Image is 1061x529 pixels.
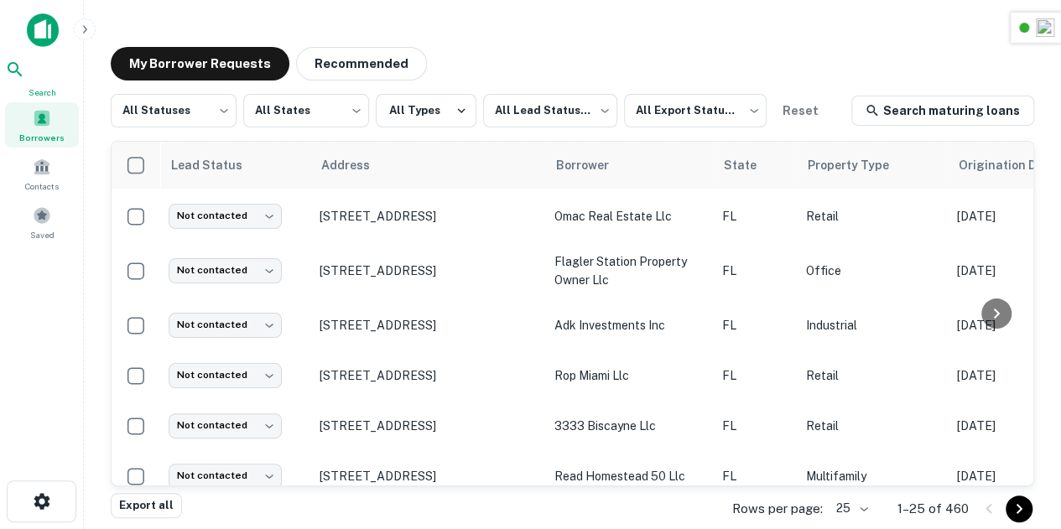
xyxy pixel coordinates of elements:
[806,366,940,385] p: Retail
[977,395,1061,475] iframe: Chat Widget
[556,155,631,175] span: Borrower
[376,94,476,127] button: All Types
[243,89,369,132] div: All States
[19,131,65,144] span: Borrowers
[851,96,1034,126] a: Search maturing loans
[5,151,79,196] a: Contacts
[1006,495,1032,522] button: Go to next page
[169,464,282,488] div: Not contacted
[111,47,289,80] button: My Borrower Requests
[170,155,264,175] span: Lead Status
[321,155,392,175] span: Address
[724,155,778,175] span: State
[160,142,311,189] th: Lead Status
[111,89,237,132] div: All Statuses
[554,467,705,485] p: read homestead 50 llc
[722,316,789,335] p: FL
[320,318,538,333] p: [STREET_ADDRESS]
[320,418,538,433] p: [STREET_ADDRESS]
[311,142,546,189] th: Address
[320,469,538,484] p: [STREET_ADDRESS]
[722,262,789,280] p: FL
[169,204,282,228] div: Not contacted
[732,499,823,519] p: Rows per page:
[554,207,705,226] p: omac real estate llc
[5,86,79,99] span: Search
[30,228,55,241] span: Saved
[830,496,871,521] div: 25
[169,258,282,283] div: Not contacted
[897,499,969,519] p: 1–25 of 460
[296,47,427,80] button: Recommended
[320,209,538,224] p: [STREET_ADDRESS]
[169,313,282,337] div: Not contacted
[320,263,538,278] p: [STREET_ADDRESS]
[714,142,798,189] th: State
[546,142,714,189] th: Borrower
[806,316,940,335] p: Industrial
[624,89,767,132] div: All Export Statuses
[722,207,789,226] p: FL
[25,179,59,193] span: Contacts
[808,155,911,175] span: Property Type
[806,467,940,485] p: Multifamily
[27,13,59,47] img: capitalize-icon.png
[111,493,182,518] button: Export all
[798,142,949,189] th: Property Type
[5,102,79,148] a: Borrowers
[5,200,79,245] a: Saved
[806,417,940,435] p: Retail
[483,89,617,132] div: All Lead Statuses
[773,94,827,127] button: Reset
[554,316,705,335] p: adk investments inc
[722,417,789,435] p: FL
[554,417,705,435] p: 3333 biscayne llc
[169,413,282,438] div: Not contacted
[554,366,705,385] p: rop miami llc
[722,366,789,385] p: FL
[320,368,538,383] p: [STREET_ADDRESS]
[806,207,940,226] p: Retail
[722,467,789,485] p: FL
[5,60,79,99] a: Search
[806,262,940,280] p: Office
[554,252,705,289] p: flagler station property owner llc
[169,363,282,387] div: Not contacted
